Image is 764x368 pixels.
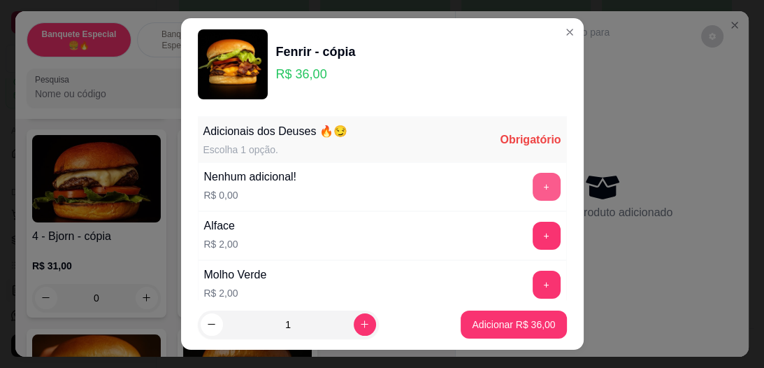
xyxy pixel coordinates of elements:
div: Fenrir - cópia [276,42,356,62]
div: Molho Verde [204,267,267,283]
p: R$ 2,00 [204,286,267,300]
div: Alface [204,218,238,234]
div: Adicionais dos Deuses 🔥😏 [203,123,347,140]
button: add [533,222,561,250]
p: R$ 0,00 [204,188,297,202]
button: Close [558,21,581,43]
p: R$ 36,00 [276,64,356,84]
div: Nenhum adicional! [204,169,297,185]
button: decrease-product-quantity [201,313,223,336]
button: add [533,271,561,299]
button: add [533,173,561,201]
div: Escolha 1 opção. [203,143,347,157]
p: R$ 2,00 [204,237,238,251]
p: Adicionar R$ 36,00 [472,318,555,332]
img: product-image [198,29,268,99]
div: Obrigatório [500,132,561,148]
button: increase-product-quantity [354,313,376,336]
button: Adicionar R$ 36,00 [461,311,566,339]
